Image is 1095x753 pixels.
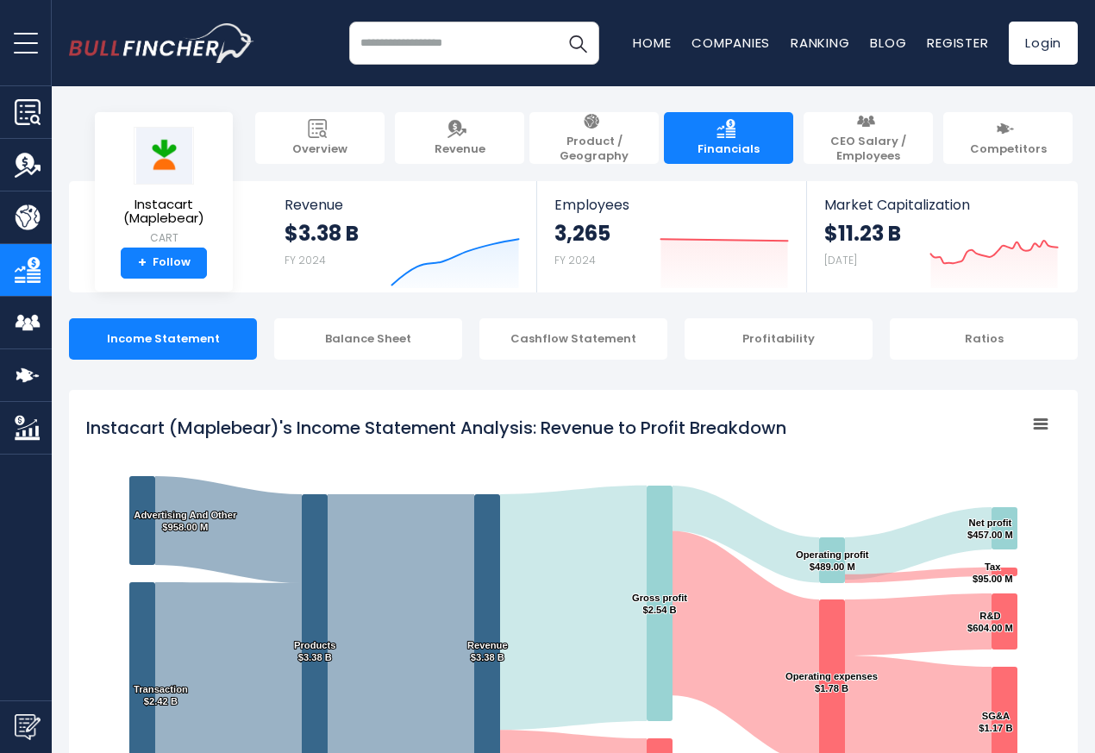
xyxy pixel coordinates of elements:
a: Employees 3,265 FY 2024 [537,181,805,292]
text: Advertising And Other $958.00 M [134,510,237,532]
span: Financials [698,142,760,157]
text: Operating expenses $1.78 B [785,671,878,693]
div: Profitability [685,318,873,360]
text: Tax $95.00 M [973,562,1013,584]
strong: $11.23 B [824,220,901,247]
strong: + [138,255,147,271]
strong: 3,265 [554,220,610,247]
text: Revenue $3.38 B [467,640,508,662]
button: Search [556,22,599,65]
strong: $3.38 B [285,220,359,247]
a: Ranking [791,34,849,52]
text: Net profit $457.00 M [967,518,1013,540]
span: Overview [292,142,347,157]
text: R&D $604.00 M [967,611,1013,633]
small: FY 2024 [554,253,596,267]
span: Revenue [435,142,485,157]
a: Product / Geography [529,112,659,164]
small: CART [109,230,219,246]
small: [DATE] [824,253,857,267]
a: Revenue [395,112,524,164]
a: Home [633,34,671,52]
a: Overview [255,112,385,164]
div: Balance Sheet [274,318,462,360]
div: Ratios [890,318,1078,360]
div: Income Statement [69,318,257,360]
text: Products $3.38 B [294,640,336,662]
div: Cashflow Statement [479,318,667,360]
a: +Follow [121,248,207,279]
span: Instacart (Maplebear) [109,198,219,226]
span: CEO Salary / Employees [812,135,924,164]
text: Gross profit $2.54 B [632,593,687,615]
text: Operating profit $489.00 M [796,549,869,572]
img: bullfincher logo [69,23,254,63]
span: Product / Geography [538,135,650,164]
tspan: Instacart (Maplebear)'s Income Statement Analysis: Revenue to Profit Breakdown [86,416,786,440]
a: Financials [664,112,793,164]
a: Go to homepage [69,23,254,63]
a: Competitors [943,112,1073,164]
small: FY 2024 [285,253,326,267]
text: Transaction $2.42 B [134,684,188,706]
a: CEO Salary / Employees [804,112,933,164]
a: Instacart (Maplebear) CART [108,126,220,248]
text: SG&A $1.17 B [979,711,1012,733]
a: Market Capitalization $11.23 B [DATE] [807,181,1076,292]
a: Register [927,34,988,52]
span: Revenue [285,197,520,213]
span: Competitors [970,142,1047,157]
span: Market Capitalization [824,197,1059,213]
a: Companies [691,34,770,52]
a: Revenue $3.38 B FY 2024 [267,181,537,292]
a: Blog [870,34,906,52]
a: Login [1009,22,1078,65]
span: Employees [554,197,788,213]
